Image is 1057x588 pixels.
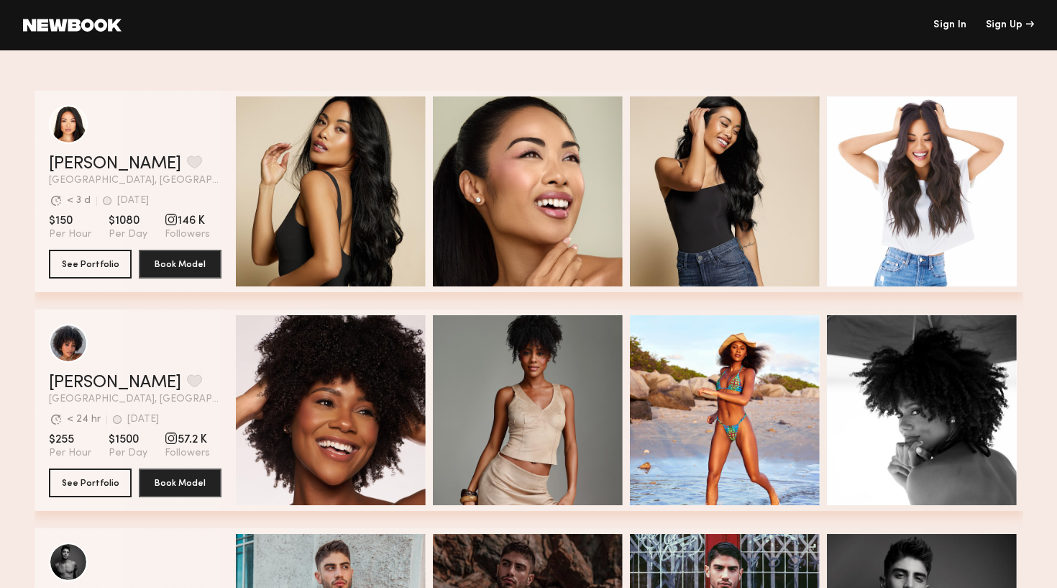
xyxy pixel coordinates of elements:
[933,20,966,30] a: Sign In
[49,469,132,497] button: See Portfolio
[109,433,147,447] span: $1500
[117,196,149,206] div: [DATE]
[49,214,91,228] span: $150
[165,447,210,460] span: Followers
[139,469,221,497] button: Book Model
[67,415,101,425] div: < 24 hr
[139,250,221,279] button: Book Model
[49,374,181,392] a: [PERSON_NAME]
[49,394,221,404] span: [GEOGRAPHIC_DATA], [GEOGRAPHIC_DATA]
[986,20,1034,30] div: Sign Up
[67,196,91,206] div: < 3 d
[165,433,210,447] span: 57.2 K
[165,228,210,241] span: Followers
[127,415,159,425] div: [DATE]
[49,176,221,186] span: [GEOGRAPHIC_DATA], [GEOGRAPHIC_DATA]
[49,228,91,241] span: Per Hour
[49,433,91,447] span: $255
[49,155,181,173] a: [PERSON_NAME]
[49,250,132,279] button: See Portfolio
[49,447,91,460] span: Per Hour
[165,214,210,228] span: 146 K
[109,214,147,228] span: $1080
[109,228,147,241] span: Per Day
[109,447,147,460] span: Per Day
